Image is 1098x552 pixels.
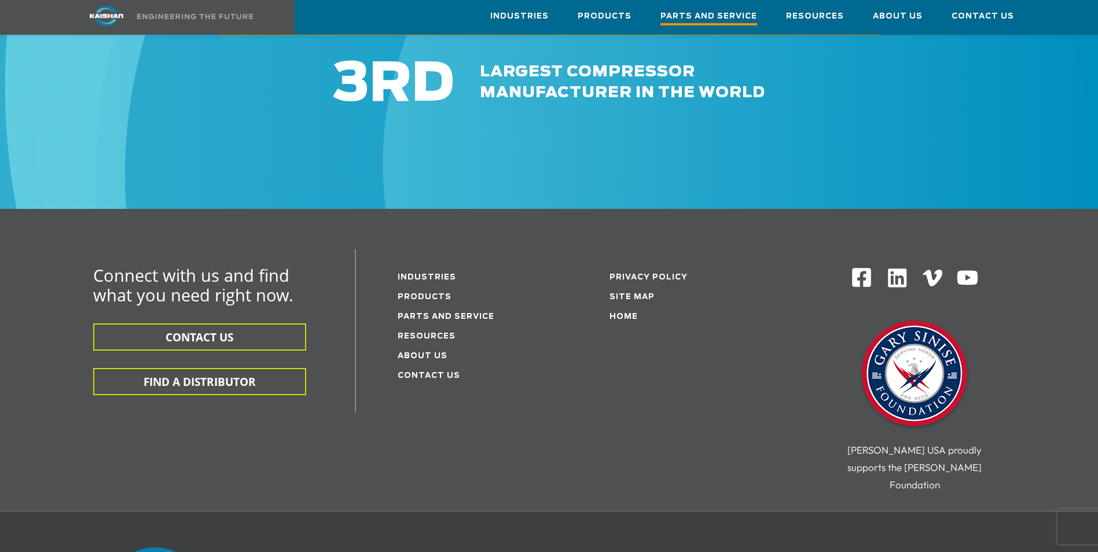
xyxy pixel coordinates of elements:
[398,274,456,281] a: Industries
[857,317,972,433] img: Gary Sinise Foundation
[398,293,451,301] a: Products
[609,274,688,281] a: Privacy Policy
[786,10,844,23] span: Resources
[886,267,909,289] img: Linkedin
[63,6,150,26] img: kaishan logo
[660,1,757,34] a: Parts and Service
[660,10,757,25] span: Parts and Service
[137,14,253,19] img: Engineering the future
[480,64,765,100] span: largest compressor manufacturer in the world
[490,1,549,32] a: Industries
[398,352,447,360] a: About Us
[369,58,454,111] span: RD
[609,313,638,321] a: Home
[578,1,631,32] a: Products
[873,1,923,32] a: About Us
[851,267,872,288] img: Facebook
[398,372,460,380] a: Contact Us
[952,1,1014,32] a: Contact Us
[93,368,306,395] button: FIND A DISTRIBUTOR
[873,10,923,23] span: About Us
[398,313,494,321] a: Parts and service
[398,333,456,340] a: Resources
[93,323,306,351] button: CONTACT US
[952,10,1014,23] span: Contact Us
[956,267,979,289] img: Youtube
[786,1,844,32] a: Resources
[490,10,549,23] span: Industries
[93,264,293,306] span: Connect with us and find what you need right now.
[609,293,655,301] a: Site Map
[923,270,942,286] img: Vimeo
[333,58,369,111] span: 3
[578,10,631,23] span: Products
[847,444,982,491] span: [PERSON_NAME] USA proudly supports the [PERSON_NAME] Foundation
